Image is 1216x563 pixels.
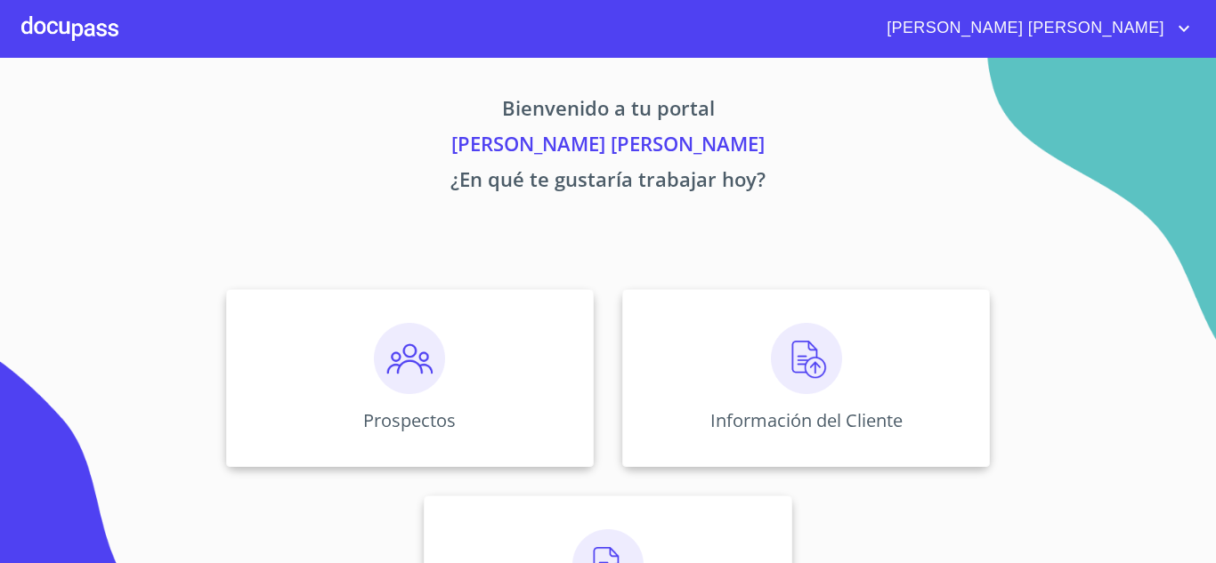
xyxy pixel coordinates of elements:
span: [PERSON_NAME] [PERSON_NAME] [873,14,1173,43]
img: prospectos.png [374,323,445,394]
p: [PERSON_NAME] [PERSON_NAME] [60,129,1156,165]
p: Prospectos [363,408,456,432]
p: Información del Cliente [710,408,903,432]
button: account of current user [873,14,1195,43]
p: ¿En qué te gustaría trabajar hoy? [60,165,1156,200]
p: Bienvenido a tu portal [60,93,1156,129]
img: carga.png [771,323,842,394]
